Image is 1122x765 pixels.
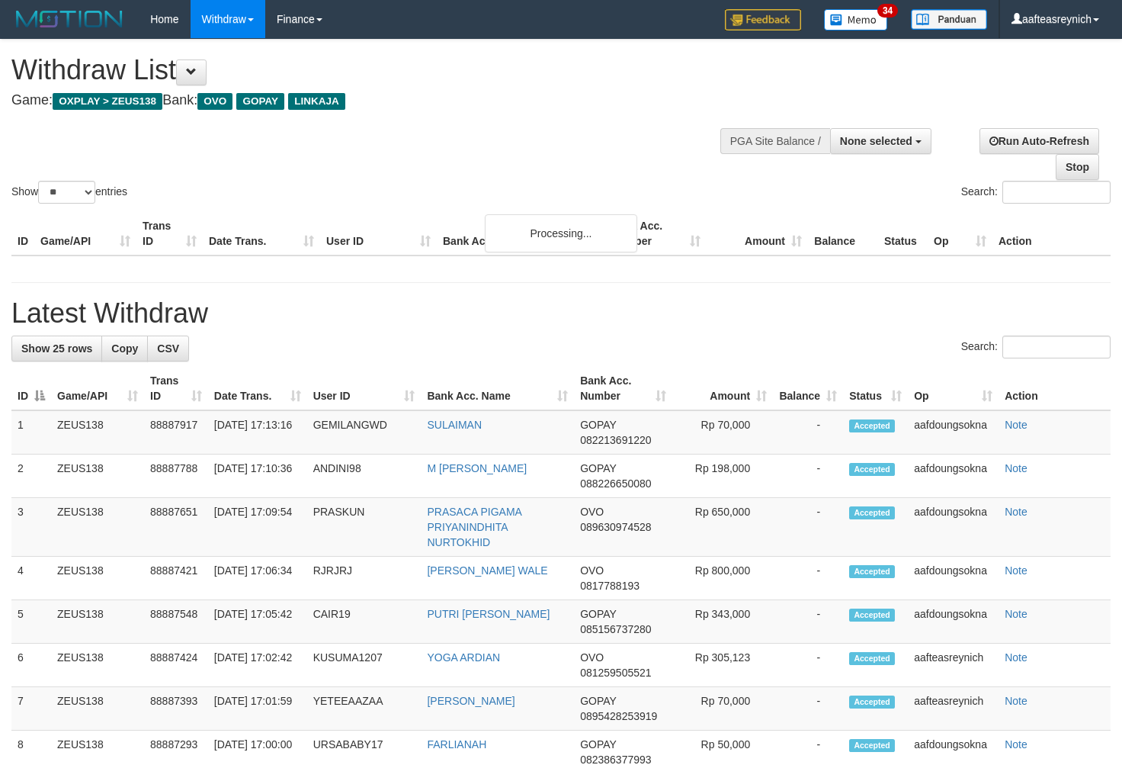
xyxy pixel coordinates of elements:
[979,128,1099,154] a: Run Auto-Refresh
[197,93,232,110] span: OVO
[427,564,547,577] a: [PERSON_NAME] WALE
[11,336,102,362] a: Show 25 rows
[961,336,1111,358] label: Search:
[707,212,808,256] th: Amount
[307,410,422,455] td: GEMILANGWD
[144,455,208,498] td: 88887788
[111,342,138,355] span: Copy
[1002,336,1111,358] input: Search:
[11,212,34,256] th: ID
[773,498,843,557] td: -
[911,9,987,30] img: panduan.png
[427,608,550,620] a: PUTRI [PERSON_NAME]
[1005,651,1027,664] a: Note
[580,695,616,707] span: GOPAY
[421,367,574,410] th: Bank Acc. Name: activate to sort column ascending
[849,565,895,578] span: Accepted
[580,506,604,518] span: OVO
[849,739,895,752] span: Accepted
[144,557,208,600] td: 88887421
[908,557,999,600] td: aafdoungsokna
[580,580,640,592] span: Copy 0817788193 to clipboard
[1005,462,1027,474] a: Note
[672,687,774,731] td: Rp 70,000
[992,212,1111,256] th: Action
[208,687,307,731] td: [DATE] 17:01:59
[605,212,707,256] th: Bank Acc. Number
[485,214,637,252] div: Processing...
[574,367,672,410] th: Bank Acc. Number: activate to sort column ascending
[824,9,888,31] img: Button%20Memo.svg
[236,93,284,110] span: GOPAY
[849,652,895,665] span: Accepted
[840,135,912,147] span: None selected
[1005,506,1027,518] a: Note
[849,609,895,622] span: Accepted
[773,644,843,687] td: -
[1005,419,1027,431] a: Note
[427,651,500,664] a: YOGA ARDIAN
[157,342,179,355] span: CSV
[908,644,999,687] td: aafteasreynich
[908,410,999,455] td: aafdoungsokna
[427,462,527,474] a: M [PERSON_NAME]
[580,434,651,446] span: Copy 082213691220 to clipboard
[11,557,51,600] td: 4
[203,212,320,256] th: Date Trans.
[849,696,895,709] span: Accepted
[720,128,830,154] div: PGA Site Balance /
[208,600,307,644] td: [DATE] 17:05:42
[147,336,189,362] a: CSV
[878,212,928,256] th: Status
[34,212,136,256] th: Game/API
[307,687,422,731] td: YETEEAAZAA
[307,455,422,498] td: ANDINI98
[208,410,307,455] td: [DATE] 17:13:16
[849,463,895,476] span: Accepted
[773,557,843,600] td: -
[307,367,422,410] th: User ID: activate to sort column ascending
[11,455,51,498] td: 2
[11,55,733,85] h1: Withdraw List
[672,644,774,687] td: Rp 305,123
[908,367,999,410] th: Op: activate to sort column ascending
[580,667,651,679] span: Copy 081259505521 to clipboard
[144,367,208,410] th: Trans ID: activate to sort column ascending
[437,212,605,256] th: Bank Acc. Name
[208,498,307,557] td: [DATE] 17:09:54
[580,462,616,474] span: GOPAY
[11,93,733,108] h4: Game: Bank:
[1005,608,1027,620] a: Note
[51,410,144,455] td: ZEUS138
[51,498,144,557] td: ZEUS138
[908,498,999,557] td: aafdoungsokna
[11,498,51,557] td: 3
[672,367,774,410] th: Amount: activate to sort column ascending
[773,687,843,731] td: -
[1005,564,1027,577] a: Note
[307,557,422,600] td: RJRJRJ
[307,644,422,687] td: KUSUMA1207
[580,738,616,751] span: GOPAY
[877,4,898,18] span: 34
[208,557,307,600] td: [DATE] 17:06:34
[51,644,144,687] td: ZEUS138
[11,298,1111,329] h1: Latest Withdraw
[51,687,144,731] td: ZEUS138
[11,600,51,644] td: 5
[307,498,422,557] td: PRASKUN
[580,521,651,533] span: Copy 089630974528 to clipboard
[672,600,774,644] td: Rp 343,000
[208,367,307,410] th: Date Trans.: activate to sort column ascending
[11,367,51,410] th: ID: activate to sort column descending
[51,557,144,600] td: ZEUS138
[908,600,999,644] td: aafdoungsokna
[144,410,208,455] td: 88887917
[672,498,774,557] td: Rp 650,000
[101,336,148,362] a: Copy
[773,600,843,644] td: -
[11,644,51,687] td: 6
[53,93,162,110] span: OXPLAY > ZEUS138
[320,212,437,256] th: User ID
[11,687,51,731] td: 7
